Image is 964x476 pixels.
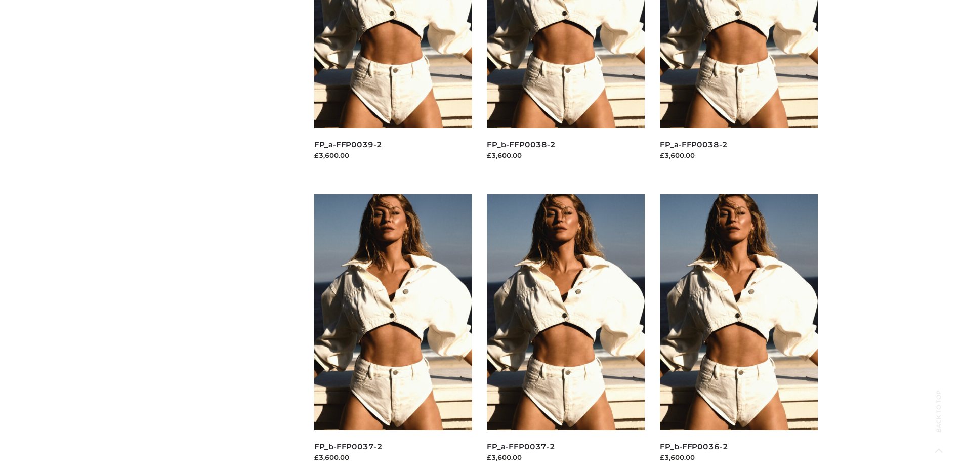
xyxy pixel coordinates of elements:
div: £3,600.00 [660,452,818,462]
a: FP_a-FFP0039-2 [314,140,382,149]
a: FP_b-FFP0038-2 [487,140,555,149]
div: £3,600.00 [660,150,818,160]
div: £3,600.00 [487,452,645,462]
div: £3,600.00 [487,150,645,160]
div: £3,600.00 [314,452,472,462]
a: FP_a-FFP0038-2 [660,140,728,149]
div: £3,600.00 [314,150,472,160]
a: FP_b-FFP0037-2 [314,442,383,451]
a: FP_a-FFP0037-2 [487,442,555,451]
span: Back to top [926,408,951,433]
a: FP_b-FFP0036-2 [660,442,728,451]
